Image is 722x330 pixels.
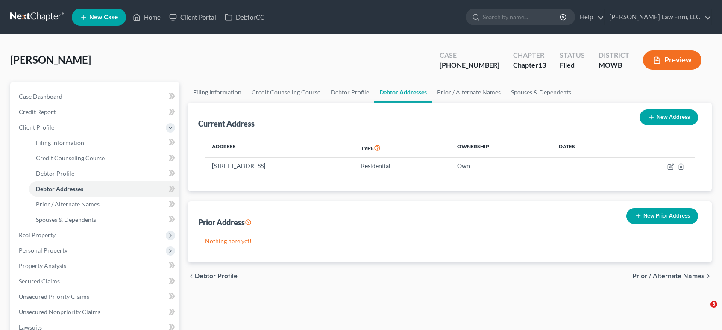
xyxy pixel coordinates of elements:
[506,82,576,103] a: Spouses & Dependents
[29,181,179,197] a: Debtor Addresses
[36,200,100,208] span: Prior / Alternate Names
[188,82,247,103] a: Filing Information
[513,50,546,60] div: Chapter
[450,158,552,174] td: Own
[10,53,91,66] span: [PERSON_NAME]
[626,208,698,224] button: New Prior Address
[19,262,66,269] span: Property Analysis
[552,138,619,158] th: Dates
[29,166,179,181] a: Debtor Profile
[36,139,84,146] span: Filing Information
[432,82,506,103] a: Prior / Alternate Names
[440,50,499,60] div: Case
[374,82,432,103] a: Debtor Addresses
[29,150,179,166] a: Credit Counseling Course
[599,50,629,60] div: District
[205,138,355,158] th: Address
[19,247,68,254] span: Personal Property
[605,9,711,25] a: [PERSON_NAME] Law Firm, LLC
[36,185,83,192] span: Debtor Addresses
[538,61,546,69] span: 13
[165,9,220,25] a: Client Portal
[483,9,561,25] input: Search by name...
[36,216,96,223] span: Spouses & Dependents
[560,50,585,60] div: Status
[12,274,179,289] a: Secured Claims
[326,82,374,103] a: Debtor Profile
[29,197,179,212] a: Prior / Alternate Names
[198,118,255,129] div: Current Address
[12,89,179,104] a: Case Dashboard
[205,158,355,174] td: [STREET_ADDRESS]
[632,273,705,280] span: Prior / Alternate Names
[198,217,252,227] div: Prior Address
[643,50,701,70] button: Preview
[354,138,450,158] th: Type
[705,273,712,280] i: chevron_right
[12,289,179,304] a: Unsecured Priority Claims
[36,170,74,177] span: Debtor Profile
[19,108,56,115] span: Credit Report
[440,60,499,70] div: [PHONE_NUMBER]
[640,109,698,125] button: New Address
[29,212,179,227] a: Spouses & Dependents
[19,231,56,239] span: Real Property
[188,273,195,280] i: chevron_left
[19,308,100,315] span: Unsecured Nonpriority Claims
[19,93,62,100] span: Case Dashboard
[12,104,179,120] a: Credit Report
[29,135,179,150] a: Filing Information
[12,304,179,320] a: Unsecured Nonpriority Claims
[12,258,179,274] a: Property Analysis
[710,301,717,308] span: 3
[575,9,604,25] a: Help
[205,237,695,245] p: Nothing here yet!
[632,273,712,280] button: Prior / Alternate Names chevron_right
[195,273,238,280] span: Debtor Profile
[36,154,105,162] span: Credit Counseling Course
[220,9,269,25] a: DebtorCC
[19,277,60,285] span: Secured Claims
[450,138,552,158] th: Ownership
[188,273,238,280] button: chevron_left Debtor Profile
[19,124,54,131] span: Client Profile
[513,60,546,70] div: Chapter
[129,9,165,25] a: Home
[693,301,713,321] iframe: Intercom live chat
[19,293,89,300] span: Unsecured Priority Claims
[89,14,118,21] span: New Case
[560,60,585,70] div: Filed
[599,60,629,70] div: MOWB
[354,158,450,174] td: Residential
[247,82,326,103] a: Credit Counseling Course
